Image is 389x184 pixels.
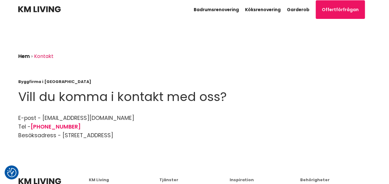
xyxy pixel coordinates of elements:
[18,6,61,12] img: KM Living
[31,54,34,59] li: ›
[18,122,371,131] li: Tel -
[194,7,239,13] a: Badrumsrenovering
[7,168,16,177] img: Revisit consent button
[7,168,16,177] button: Samtyckesinställningar
[31,123,81,130] a: [PHONE_NUMBER]
[316,0,365,19] a: Offertförfrågan
[300,178,370,182] div: Behörigheter
[18,114,371,122] li: E-post - [EMAIL_ADDRESS][DOMAIN_NAME]
[287,7,309,13] a: Garderob
[230,178,300,182] div: Inspiration
[159,178,230,182] div: Tjänster
[18,131,371,140] li: Besöksadress - [STREET_ADDRESS]
[34,54,55,59] li: Kontakt
[18,79,371,85] h1: Byggfirma i [GEOGRAPHIC_DATA]
[18,53,30,60] a: Hem
[18,90,371,104] div: Vill du komma i kontakt med oss?
[89,178,159,182] div: KM Living
[245,7,281,13] a: Köksrenovering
